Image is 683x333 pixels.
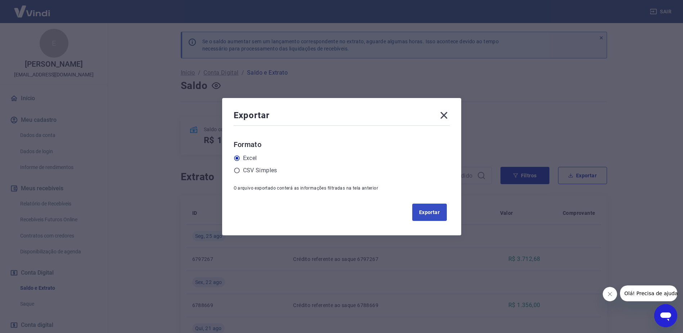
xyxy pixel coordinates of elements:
[603,287,617,301] iframe: Fechar mensagem
[4,5,60,11] span: Olá! Precisa de ajuda?
[234,186,378,191] span: O arquivo exportado conterá as informações filtradas na tela anterior
[243,154,257,163] label: Excel
[234,139,450,150] h6: Formato
[620,285,677,301] iframe: Mensagem da empresa
[234,110,450,124] div: Exportar
[412,204,447,221] button: Exportar
[654,304,677,327] iframe: Botão para abrir a janela de mensagens
[243,166,277,175] label: CSV Simples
